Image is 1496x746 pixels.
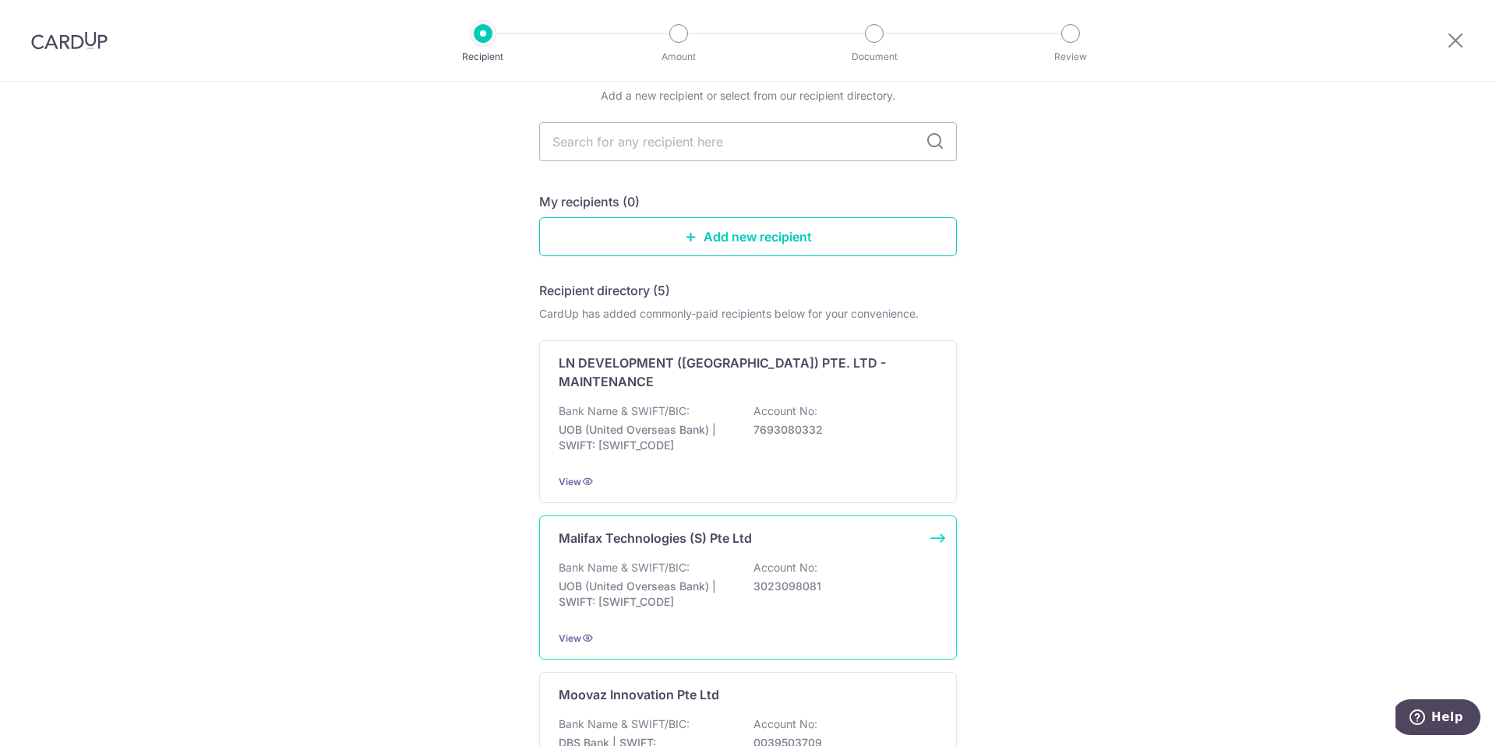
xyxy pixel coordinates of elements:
a: View [559,632,581,644]
input: Search for any recipient here [539,122,957,161]
p: Bank Name & SWIFT/BIC: [559,560,690,575]
h5: My recipients (0) [539,192,640,211]
p: 3023098081 [753,579,928,594]
p: Recipient [425,49,541,65]
p: Document [817,49,932,65]
p: Amount [621,49,736,65]
p: Moovaz Innovation Pte Ltd [559,685,719,704]
p: Account No: [753,560,817,575]
h5: Recipient directory (5) [539,281,670,300]
a: Add new recipient [539,217,957,256]
p: Bank Name & SWIFT/BIC: [559,403,690,419]
div: CardUp has added commonly-paid recipients below for your convenience. [539,306,957,322]
p: Account No: [753,716,817,732]
p: UOB (United Overseas Bank) | SWIFT: [SWIFT_CODE] [559,579,733,610]
p: LN DEVELOPMENT ([GEOGRAPHIC_DATA]) PTE. LTD - MAINTENANCE [559,354,919,391]
p: UOB (United Overseas Bank) | SWIFT: [SWIFT_CODE] [559,422,733,453]
p: 7693080332 [753,422,928,438]
p: Review [1013,49,1128,65]
p: Bank Name & SWIFT/BIC: [559,716,690,732]
img: CardUp [31,31,108,50]
div: Add a new recipient or select from our recipient directory. [539,88,957,104]
a: View [559,476,581,487]
p: Malifax Technologies (S) Pte Ltd [559,529,752,547]
iframe: Opens a widget where you can find more information [1395,699,1480,738]
p: Account No: [753,403,817,419]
